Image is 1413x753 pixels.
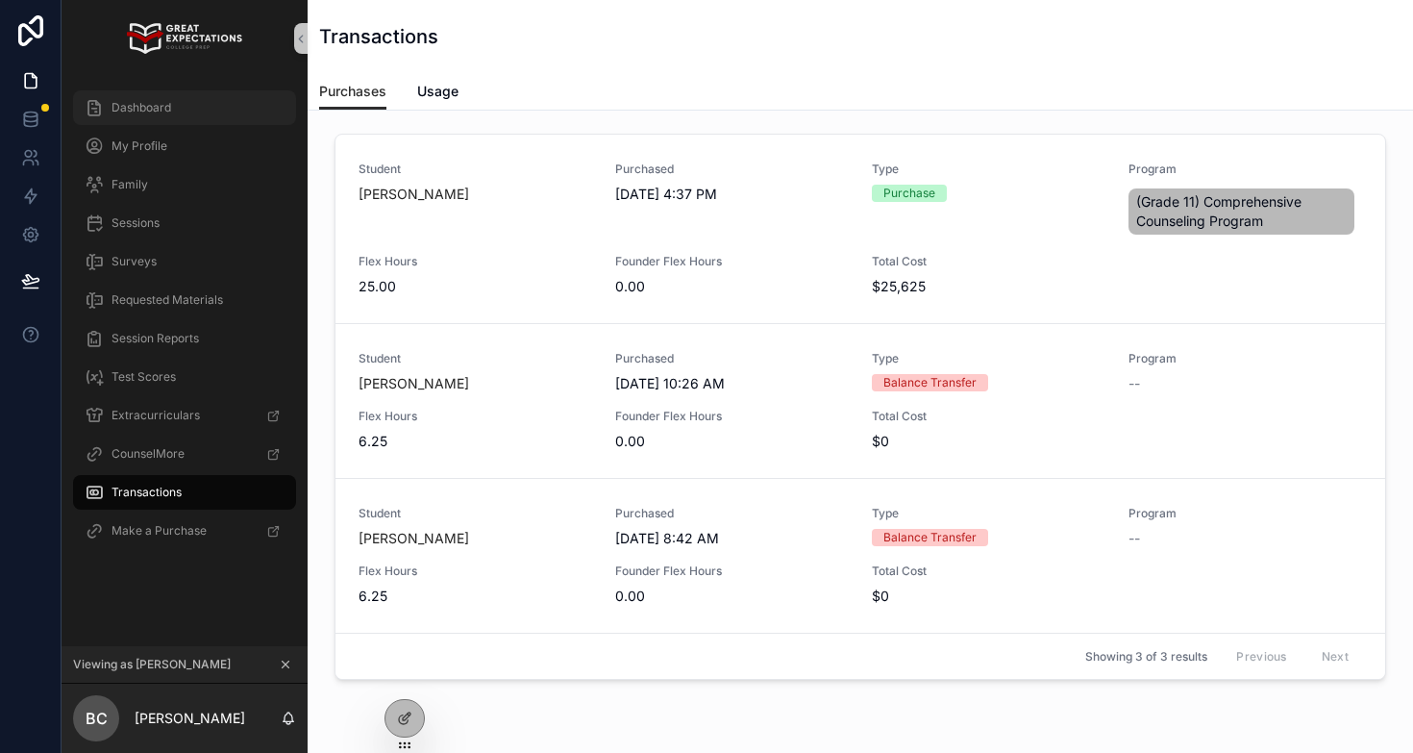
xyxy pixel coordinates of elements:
a: Make a Purchase [73,514,296,548]
span: Test Scores [112,369,176,385]
span: Usage [417,82,459,101]
span: Program [1128,351,1362,366]
span: Flex Hours [359,409,592,424]
a: Test Scores [73,360,296,394]
span: Surveys [112,254,157,269]
a: Sessions [73,206,296,240]
span: 0.00 [615,432,849,451]
span: Founder Flex Hours [615,254,849,269]
a: Purchases [319,74,386,111]
a: [PERSON_NAME] [359,185,469,204]
span: Session Reports [112,331,199,346]
span: Sessions [112,215,160,231]
span: Total Cost [872,409,1105,424]
a: [PERSON_NAME] [359,374,469,393]
span: $25,625 [872,277,1105,296]
div: Purchase [883,185,935,202]
a: Requested Materials [73,283,296,317]
span: Program [1128,162,1362,177]
span: [DATE] 10:26 AM [615,374,849,393]
span: -- [1128,374,1140,393]
span: Total Cost [872,564,1105,579]
span: Purchased [615,162,849,177]
a: Transactions [73,475,296,510]
span: 0.00 [615,587,849,606]
span: Purchases [319,82,386,101]
span: CounselMore [112,446,185,462]
span: -- [1128,529,1140,548]
span: $0 [872,432,1105,451]
p: [PERSON_NAME] [135,709,245,728]
span: Flex Hours [359,254,592,269]
span: (Grade 11) Comprehensive Counseling Program [1136,192,1347,231]
span: Student [359,351,592,366]
span: My Profile [112,138,167,154]
a: Usage [417,74,459,113]
span: Transactions [112,485,182,500]
a: Session Reports [73,321,296,356]
span: Type [872,351,1105,366]
div: Balance Transfer [883,374,977,391]
a: Family [73,167,296,202]
span: 0.00 [615,277,849,296]
div: scrollable content [62,77,308,573]
span: Flex Hours [359,564,592,579]
img: App logo [127,23,241,54]
a: [PERSON_NAME] [359,529,469,548]
a: CounselMore [73,437,296,471]
span: Founder Flex Hours [615,564,849,579]
span: Type [872,162,1105,177]
span: [DATE] 8:42 AM [615,529,849,548]
span: Total Cost [872,254,1105,269]
span: Purchased [615,351,849,366]
span: Founder Flex Hours [615,409,849,424]
span: Requested Materials [112,292,223,308]
a: My Profile [73,129,296,163]
span: Extracurriculars [112,408,200,423]
span: BC [86,707,108,730]
span: Program [1128,506,1362,521]
span: Type [872,506,1105,521]
span: Purchased [615,506,849,521]
span: [DATE] 4:37 PM [615,185,849,204]
a: Extracurriculars [73,398,296,433]
span: $0 [872,587,1105,606]
span: 6.25 [359,587,592,606]
a: Dashboard [73,90,296,125]
span: Student [359,162,592,177]
a: Surveys [73,244,296,279]
span: Viewing as [PERSON_NAME] [73,657,231,672]
span: 6.25 [359,432,592,451]
span: Make a Purchase [112,523,207,539]
div: Balance Transfer [883,529,977,546]
span: Family [112,177,148,192]
h1: Transactions [319,23,438,50]
span: Showing 3 of 3 results [1085,649,1207,665]
span: Dashboard [112,100,171,115]
span: 25.00 [359,277,592,296]
span: Student [359,506,592,521]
